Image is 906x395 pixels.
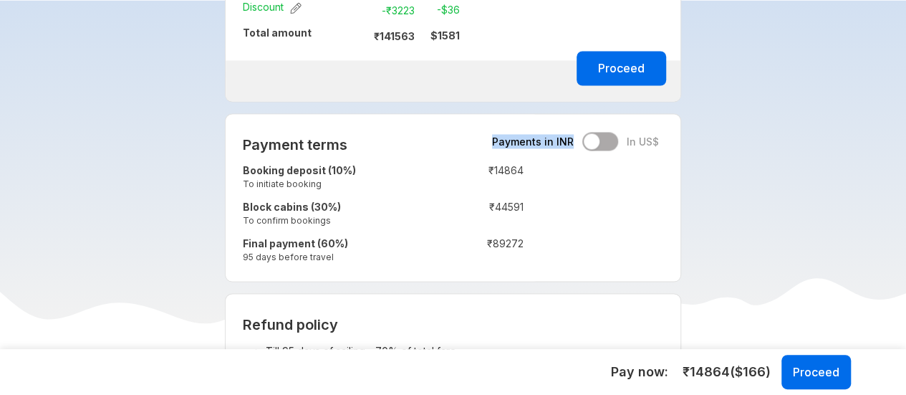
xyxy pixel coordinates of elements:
[357,23,360,49] td: :
[438,160,524,196] td: ₹ 14864
[438,233,524,270] td: ₹ 89272
[243,214,431,226] small: To confirm bookings
[492,134,574,148] span: Payments in INR
[243,135,524,153] h2: Payment terms
[243,163,356,176] strong: Booking deposit (10%)
[438,196,524,233] td: ₹ 44591
[430,29,460,42] strong: $ 1581
[266,340,664,361] li: Till 95 days of sailing - 70% of total fare
[243,27,312,39] strong: Total amount
[683,363,771,381] span: ₹ 14864 ($ 166 )
[577,51,666,85] button: Proceed
[374,30,415,42] strong: ₹ 141563
[627,134,659,148] span: In US$
[431,196,438,233] td: :
[243,200,341,212] strong: Block cabins (30%)
[781,355,851,389] button: Proceed
[431,233,438,270] td: :
[243,250,431,262] small: 95 days before travel
[243,177,431,189] small: To initiate booking
[243,237,348,249] strong: Final payment (60%)
[243,315,664,333] h2: Refund policy
[611,363,668,381] h5: Pay now:
[431,160,438,196] td: :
